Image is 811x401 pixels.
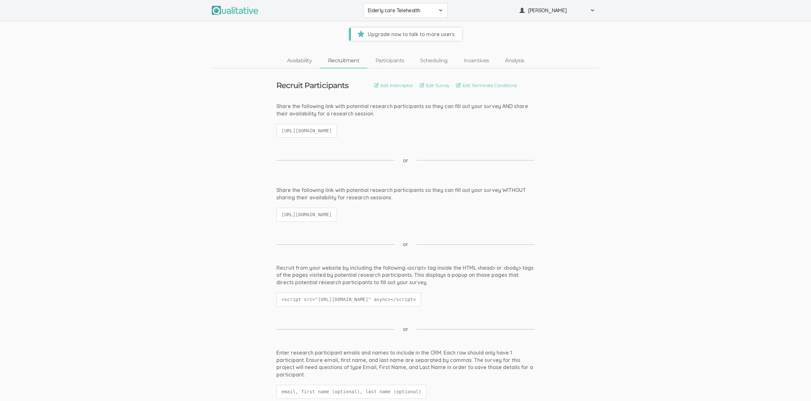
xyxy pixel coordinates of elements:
[351,28,462,41] span: Upgrade now to talk to more users.
[276,385,426,399] code: email, first name (optional), last name (optional)
[276,103,535,117] div: Share the following link with potential research participants so they can fill out your survey AN...
[276,208,337,222] code: [URL][DOMAIN_NAME]
[497,54,532,68] a: Analysis
[420,82,450,89] a: Edit Survey
[364,3,447,18] button: Elderly care Telehealth
[276,264,535,286] div: Recruit from your website by including the following <script> tag inside the HTML <head> or <body...
[528,7,586,14] span: [PERSON_NAME]
[368,7,435,14] span: Elderly care Telehealth
[279,54,320,68] a: Availability
[412,54,456,68] a: Scheduling
[212,6,258,15] img: Qualitative
[515,3,599,18] button: [PERSON_NAME]
[462,82,517,89] span: Edit Terminate Conditions
[349,28,462,41] a: Upgrade now to talk to more users.
[374,82,413,89] a: Edit Interceptor
[456,54,497,68] a: Incentives
[276,81,348,90] h3: Recruit Participants
[779,370,811,401] iframe: Chat Widget
[456,82,517,89] a: Edit Terminate Conditions
[367,54,412,68] a: Participants
[276,186,535,201] div: Share the following link with potential research participants so they can fill out your survey WI...
[320,54,367,68] a: Recruitment
[276,349,535,378] div: Enter research participant emails and names to include in the CRM. Each row should only have 1 pa...
[276,124,337,138] code: [URL][DOMAIN_NAME]
[403,326,408,333] span: or
[403,157,408,164] span: or
[403,241,408,248] span: or
[276,293,421,306] code: <script src="[URL][DOMAIN_NAME]" async></script>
